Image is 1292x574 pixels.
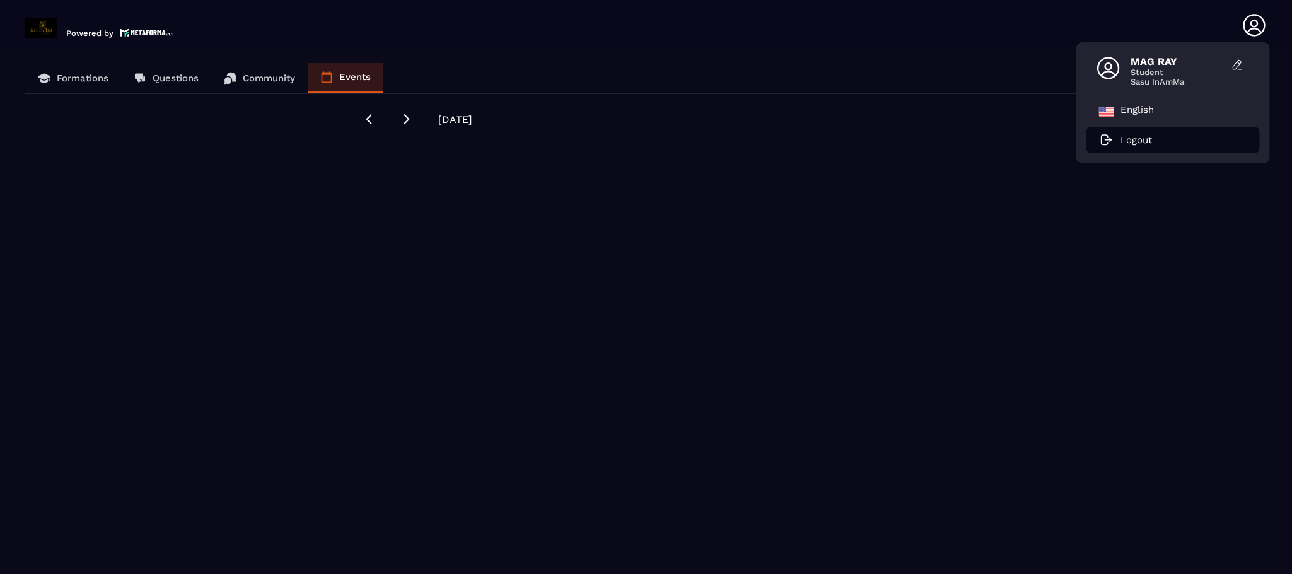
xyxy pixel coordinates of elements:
[1120,104,1154,119] p: English
[1120,134,1152,146] p: Logout
[211,63,308,93] a: Community
[153,73,199,84] p: Questions
[308,63,383,93] a: Events
[243,73,295,84] p: Community
[121,63,211,93] a: Questions
[57,73,108,84] p: Formations
[25,18,57,38] img: logo-branding
[66,28,113,38] p: Powered by
[1131,56,1225,67] span: MAG RAY
[339,71,371,83] p: Events
[438,114,472,126] span: [DATE]
[120,27,173,38] img: logo
[1131,77,1225,86] span: Sasu InAmMa
[25,63,121,93] a: Formations
[1131,67,1225,77] span: Student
